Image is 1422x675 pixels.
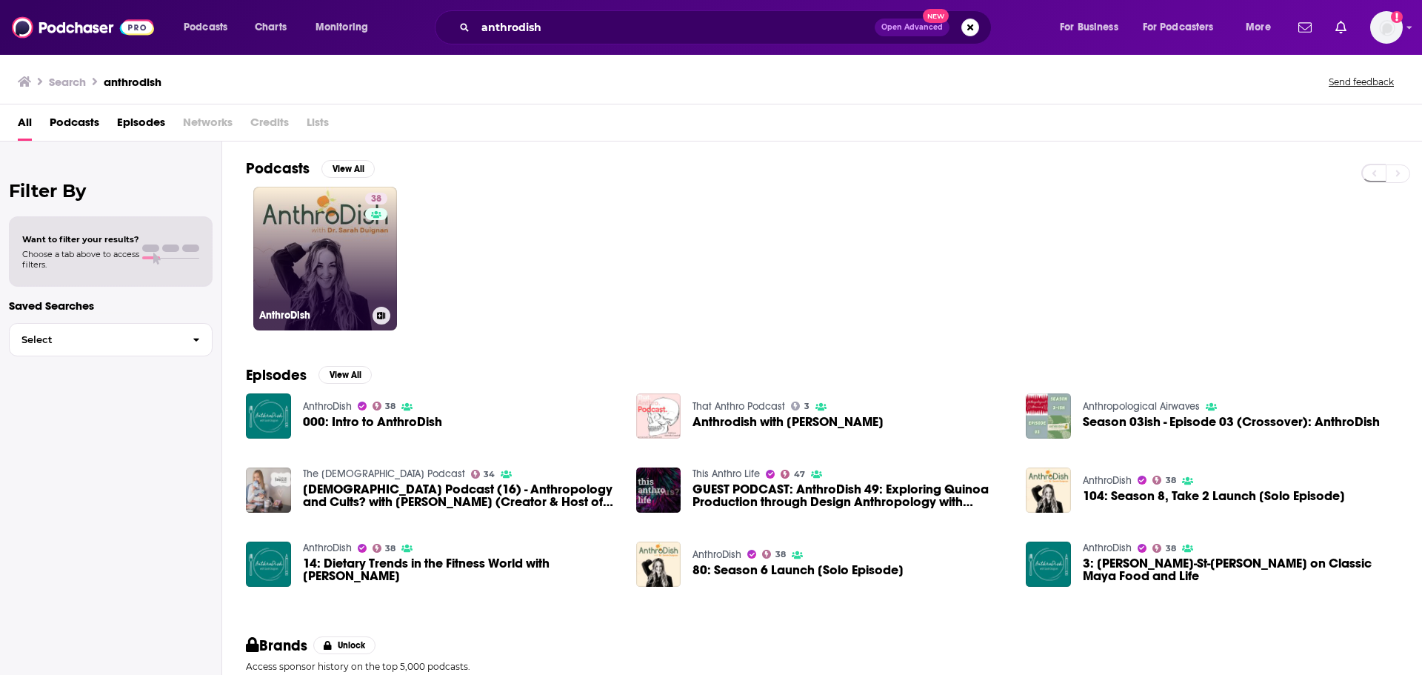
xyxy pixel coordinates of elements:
[321,160,375,178] button: View All
[245,16,296,39] a: Charts
[1370,11,1403,44] img: User Profile
[246,542,291,587] img: 14: Dietary Trends in the Fitness World with Dr. Ben Wyman
[1060,17,1118,38] span: For Business
[1246,17,1271,38] span: More
[183,110,233,141] span: Networks
[18,110,32,141] a: All
[303,468,465,480] a: The NamaSLAY Podcast
[1324,76,1398,88] button: Send feedback
[303,416,442,428] a: 000: Intro to AnthroDish
[10,335,181,345] span: Select
[1235,16,1289,39] button: open menu
[250,110,289,141] span: Credits
[303,483,618,508] a: NamaSLAY Podcast (16) - Anthropology and Cults? with Sarah Duignan (Creator & Host of AnthroDish)
[246,366,307,385] h2: Episodes
[184,17,227,38] span: Podcasts
[794,471,805,478] span: 47
[253,187,397,330] a: 38AnthroDish
[9,299,213,313] p: Saved Searches
[22,234,139,245] span: Want to filter your results?
[1049,16,1137,39] button: open menu
[373,544,396,553] a: 38
[1026,393,1071,439] img: Season 03ish - Episode 03 (Crossover): AnthroDish
[1083,557,1398,582] span: 3: [PERSON_NAME]-St-[PERSON_NAME] on Classic Maya Food and Life
[692,468,760,480] a: This Anthro Life
[475,16,875,39] input: Search podcasts, credits, & more...
[692,400,785,413] a: That Anthro Podcast
[246,468,291,513] img: NamaSLAY Podcast (16) - Anthropology and Cults? with Sarah Duignan (Creator & Host of AnthroDish)
[9,180,213,202] h2: Filter By
[1083,490,1345,502] a: 104: Season 8, Take 2 Launch [Solo Episode]
[305,16,387,39] button: open menu
[385,403,395,410] span: 38
[173,16,247,39] button: open menu
[303,483,618,508] span: [DEMOGRAPHIC_DATA] Podcast (16) - Anthropology and Cults? with [PERSON_NAME] (Creator & Host of A...
[881,24,943,31] span: Open Advanced
[22,249,139,270] span: Choose a tab above to access filters.
[1166,477,1176,484] span: 38
[12,13,154,41] img: Podchaser - Follow, Share and Rate Podcasts
[313,636,376,654] button: Unlock
[9,323,213,356] button: Select
[303,557,618,582] a: 14: Dietary Trends in the Fitness World with Dr. Ben Wyman
[246,636,307,655] h2: Brands
[692,416,884,428] a: Anthrodish with Sarah Duignan
[259,309,367,322] h3: AnthroDish
[303,542,352,554] a: AnthroDish
[117,110,165,141] a: Episodes
[1083,542,1132,554] a: AnthroDish
[246,393,291,439] a: 000: Intro to AnthroDish
[636,468,681,513] img: GUEST PODCAST: AnthroDish 49: Exploring Quinoa Production through Design Anthropology with Dr. Ad...
[875,19,949,36] button: Open AdvancedNew
[1391,11,1403,23] svg: Add a profile image
[636,542,681,587] img: 80: Season 6 Launch [Solo Episode]
[246,159,375,178] a: PodcastsView All
[307,110,329,141] span: Lists
[923,9,949,23] span: New
[1083,474,1132,487] a: AnthroDish
[303,400,352,413] a: AnthroDish
[692,483,1008,508] span: GUEST PODCAST: AnthroDish 49: Exploring Quinoa Production through Design Anthropology with [PERSO...
[1083,416,1380,428] a: Season 03ish - Episode 03 (Crossover): AnthroDish
[365,193,387,205] a: 38
[804,403,810,410] span: 3
[1083,400,1200,413] a: Anthropological Airwaves
[471,470,495,479] a: 34
[692,548,741,561] a: AnthroDish
[1026,468,1071,513] img: 104: Season 8, Take 2 Launch [Solo Episode]
[318,366,372,384] button: View All
[1166,545,1176,552] span: 38
[1083,557,1398,582] a: 3: Dr. Maxime Lamoureux-St-Hilaire on Classic Maya Food and Life
[692,564,904,576] span: 80: Season 6 Launch [Solo Episode]
[449,10,1006,44] div: Search podcasts, credits, & more...
[385,545,395,552] span: 38
[1152,544,1176,553] a: 38
[762,550,786,559] a: 38
[49,75,86,89] h3: Search
[692,483,1008,508] a: GUEST PODCAST: AnthroDish 49: Exploring Quinoa Production through Design Anthropology with Dr. Ad...
[692,416,884,428] span: Anthrodish with [PERSON_NAME]
[1370,11,1403,44] span: Logged in as kristenfisher_dk
[781,470,805,479] a: 47
[303,557,618,582] span: 14: Dietary Trends in the Fitness World with [PERSON_NAME]
[636,393,681,439] a: Anthrodish with Sarah Duignan
[371,192,381,207] span: 38
[791,402,810,410] a: 3
[775,551,786,558] span: 38
[1152,476,1176,485] a: 38
[50,110,99,141] span: Podcasts
[373,402,396,410] a: 38
[1292,15,1318,40] a: Show notifications dropdown
[104,75,161,89] h3: anthrodish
